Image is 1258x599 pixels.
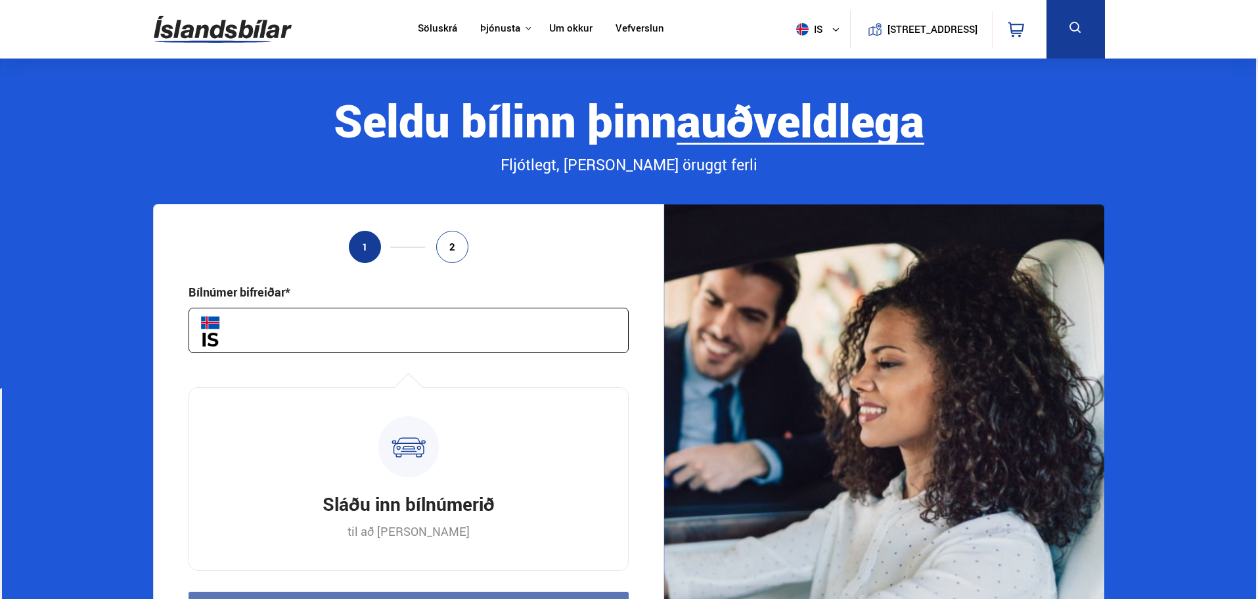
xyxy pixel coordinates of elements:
[893,24,973,35] button: [STREET_ADDRESS]
[677,89,924,151] b: auðveldlega
[616,22,664,36] a: Vefverslun
[348,523,470,539] p: til að [PERSON_NAME]
[189,284,290,300] div: Bílnúmer bifreiðar*
[549,22,593,36] a: Um okkur
[791,10,850,49] button: is
[323,491,495,516] h3: Sláðu inn bílnúmerið
[418,22,457,36] a: Söluskrá
[857,11,985,48] a: [STREET_ADDRESS]
[796,23,809,36] img: svg+xml;base64,PHN2ZyB4bWxucz0iaHR0cDovL3d3dy53My5vcmcvMjAwMC9zdmciIHdpZHRoPSI1MTIiIGhlaWdodD0iNT...
[153,154,1104,176] div: Fljótlegt, [PERSON_NAME] öruggt ferli
[791,23,824,36] span: is
[154,8,292,51] img: G0Ugv5HjCgRt.svg
[449,241,455,252] span: 2
[362,241,368,252] span: 1
[153,95,1104,145] div: Seldu bílinn þinn
[480,22,520,35] button: Þjónusta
